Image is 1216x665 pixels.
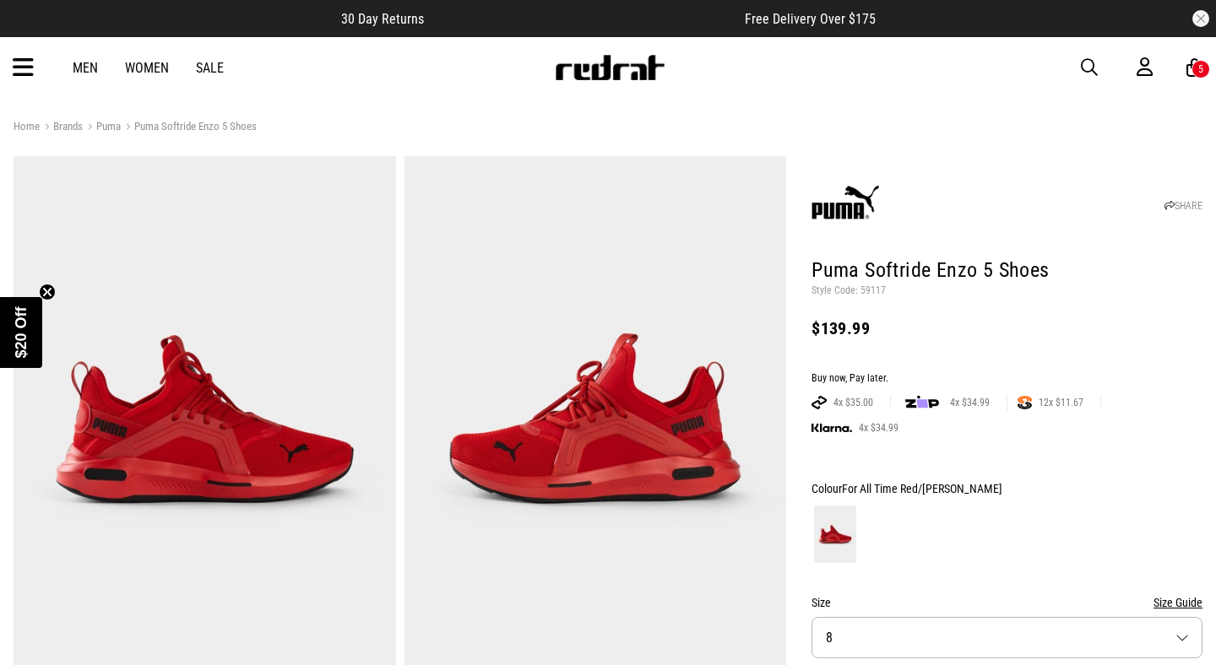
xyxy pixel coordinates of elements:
span: 12x $11.67 [1032,396,1090,409]
a: Home [14,120,40,132]
button: 8 [812,617,1202,658]
a: Men [73,60,98,76]
a: SHARE [1164,200,1202,212]
div: Colour [812,478,1202,499]
a: Puma Softride Enzo 5 Shoes [121,120,257,136]
span: 4x $35.00 [827,396,880,409]
span: 8 [826,630,833,646]
img: SPLITPAY [1018,396,1032,409]
a: Brands [40,120,83,136]
img: KLARNA [812,424,852,433]
h1: Puma Softride Enzo 5 Shoes [812,257,1202,284]
p: Style Code: 59117 [812,284,1202,298]
span: For All Time Red/[PERSON_NAME] [842,482,1002,495]
div: $139.99 [812,318,1202,338]
a: 5 [1186,59,1202,77]
a: Women [125,60,169,76]
button: Size Guide [1154,592,1202,613]
img: AFTERPAY [812,396,827,409]
div: Size [812,592,1202,613]
span: 30 Day Returns [341,11,424,27]
img: zip [905,394,939,411]
div: 5 [1198,63,1203,75]
button: Close teaser [39,284,56,300]
img: Puma [812,170,879,238]
div: Buy now, Pay later. [812,372,1202,386]
span: Free Delivery Over $175 [745,11,876,27]
img: For All Time Red/PUMA Black [814,506,856,563]
span: 4x $34.99 [943,396,996,409]
span: $20 Off [13,306,30,358]
iframe: LiveChat chat widget [1145,594,1216,665]
span: 4x $34.99 [852,421,905,435]
iframe: Customer reviews powered by Trustpilot [458,10,711,27]
img: Redrat logo [554,55,665,80]
a: Puma [83,120,121,136]
a: Sale [196,60,224,76]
